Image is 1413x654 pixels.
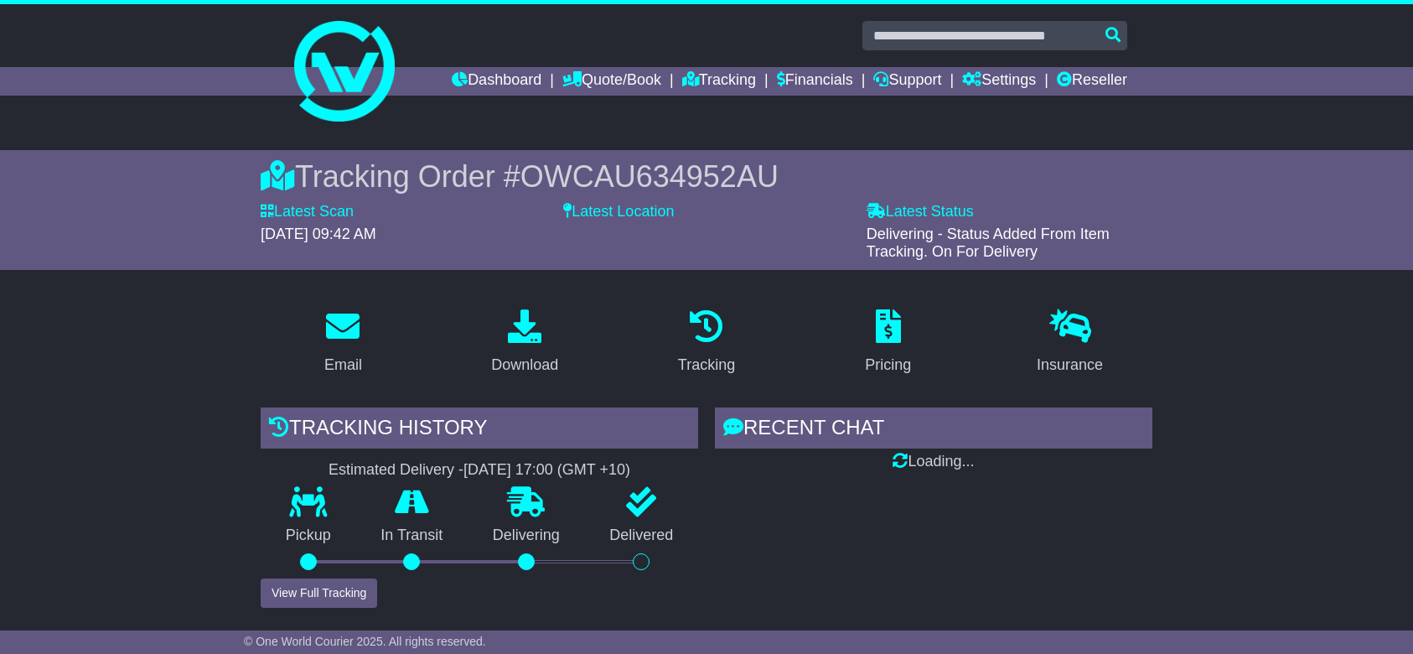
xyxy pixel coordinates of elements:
[563,203,674,221] label: Latest Location
[585,527,699,545] p: Delivered
[480,304,569,382] a: Download
[261,203,354,221] label: Latest Scan
[1037,354,1103,376] div: Insurance
[777,67,853,96] a: Financials
[261,527,356,545] p: Pickup
[867,203,974,221] label: Latest Status
[715,453,1152,471] div: Loading...
[468,527,585,545] p: Delivering
[854,304,922,382] a: Pricing
[356,527,468,545] p: In Transit
[261,226,376,242] span: [DATE] 09:42 AM
[562,67,661,96] a: Quote/Book
[261,579,377,608] button: View Full Tracking
[867,226,1110,261] span: Delivering - Status Added From Item Tracking. On For Delivery
[463,461,630,480] div: [DATE] 17:00 (GMT +10)
[865,354,911,376] div: Pricing
[452,67,541,96] a: Dashboard
[682,67,756,96] a: Tracking
[667,304,746,382] a: Tracking
[678,354,735,376] div: Tracking
[324,354,362,376] div: Email
[962,67,1036,96] a: Settings
[873,67,941,96] a: Support
[261,158,1152,195] div: Tracking Order #
[491,354,558,376] div: Download
[520,159,779,194] span: OWCAU634952AU
[261,407,698,453] div: Tracking history
[261,461,698,480] div: Estimated Delivery -
[244,635,486,648] span: © One World Courier 2025. All rights reserved.
[715,407,1152,453] div: RECENT CHAT
[1057,67,1127,96] a: Reseller
[1026,304,1114,382] a: Insurance
[313,304,373,382] a: Email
